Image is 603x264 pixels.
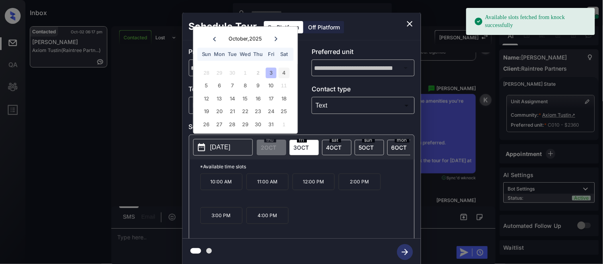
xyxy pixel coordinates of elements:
[200,207,242,224] p: 3:00 PM
[392,242,418,262] button: btn-next
[246,207,289,224] p: 4:00 PM
[227,49,238,60] div: Tue
[201,67,212,78] div: Not available Sunday, September 28th, 2025
[289,140,319,155] div: date-select
[200,173,242,190] p: 10:00 AM
[339,173,381,190] p: 2:00 PM
[474,10,589,33] div: Available slots fetched from knock successfully
[297,138,307,143] span: fri
[240,81,251,91] div: Choose Wednesday, October 8th, 2025
[227,81,238,91] div: Choose Tuesday, October 7th, 2025
[246,173,289,190] p: 11:00 AM
[312,84,415,97] p: Contact type
[191,99,290,112] div: In Person
[387,140,417,155] div: date-select
[189,47,292,60] p: Preferred community
[362,138,375,143] span: sun
[201,81,212,91] div: Choose Sunday, October 5th, 2025
[214,67,225,78] div: Not available Monday, September 29th, 2025
[322,140,351,155] div: date-select
[266,119,277,130] div: Choose Friday, October 31st, 2025
[279,119,289,130] div: Not available Saturday, November 1st, 2025
[240,93,251,104] div: Choose Wednesday, October 15th, 2025
[193,139,253,156] button: [DATE]
[266,49,277,60] div: Fri
[214,106,225,117] div: Choose Monday, October 20th, 2025
[359,144,374,151] span: 5 OCT
[266,81,277,91] div: Choose Friday, October 10th, 2025
[402,16,418,32] button: close
[201,49,212,60] div: Sun
[293,173,335,190] p: 12:00 PM
[227,119,238,130] div: Choose Tuesday, October 28th, 2025
[395,138,409,143] span: mon
[201,93,212,104] div: Choose Sunday, October 12th, 2025
[201,119,212,130] div: Choose Sunday, October 26th, 2025
[229,36,262,42] div: October , 2025
[355,140,384,155] div: date-select
[314,99,413,112] div: Text
[312,47,415,60] p: Preferred unit
[253,67,264,78] div: Not available Thursday, October 2nd, 2025
[330,138,341,143] span: sat
[253,49,264,60] div: Thu
[210,143,231,152] p: [DATE]
[227,93,238,104] div: Choose Tuesday, October 14th, 2025
[279,93,289,104] div: Choose Saturday, October 18th, 2025
[214,81,225,91] div: Choose Monday, October 6th, 2025
[266,106,277,117] div: Choose Friday, October 24th, 2025
[304,21,344,33] div: Off Platform
[240,106,251,117] div: Choose Wednesday, October 22nd, 2025
[189,84,292,97] p: Tour type
[279,106,289,117] div: Choose Saturday, October 25th, 2025
[253,81,264,91] div: Choose Thursday, October 9th, 2025
[214,93,225,104] div: Choose Monday, October 13th, 2025
[294,144,309,151] span: 3 OCT
[189,122,415,135] p: Select slot
[240,119,251,130] div: Choose Wednesday, October 29th, 2025
[240,49,251,60] div: Wed
[326,144,342,151] span: 4 OCT
[196,66,295,131] div: month 2025-10
[214,49,225,60] div: Mon
[266,67,277,78] div: Choose Friday, October 3rd, 2025
[214,119,225,130] div: Choose Monday, October 27th, 2025
[227,106,238,117] div: Choose Tuesday, October 21st, 2025
[279,67,289,78] div: Choose Saturday, October 4th, 2025
[279,81,289,91] div: Not available Saturday, October 11th, 2025
[227,67,238,78] div: Not available Tuesday, September 30th, 2025
[201,106,212,117] div: Choose Sunday, October 19th, 2025
[253,93,264,104] div: Choose Thursday, October 16th, 2025
[264,21,303,33] div: On Platform
[200,160,414,173] p: *Available time slots
[240,67,251,78] div: Not available Wednesday, October 1st, 2025
[392,144,407,151] span: 6 OCT
[182,13,264,40] h2: Schedule Tour
[279,49,289,60] div: Sat
[253,106,264,117] div: Choose Thursday, October 23rd, 2025
[253,119,264,130] div: Choose Thursday, October 30th, 2025
[266,93,277,104] div: Choose Friday, October 17th, 2025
